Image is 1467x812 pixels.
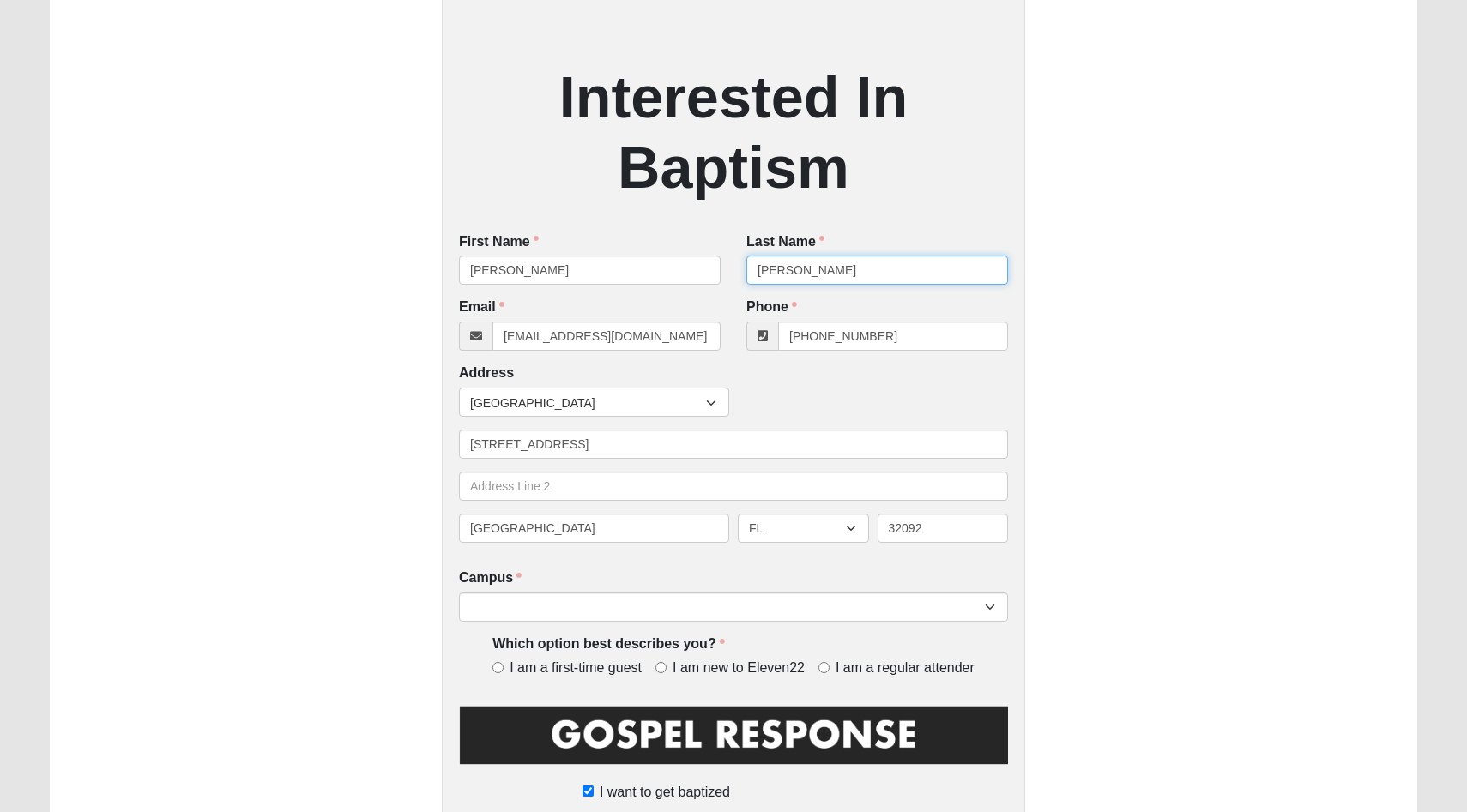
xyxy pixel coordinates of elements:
input: I am new to Eleven22 [655,662,667,673]
label: Phone [746,298,797,317]
input: I am a first-time guest [492,662,504,673]
span: I am a first-time guest [510,659,642,678]
input: I am a regular attender [818,662,830,673]
span: [GEOGRAPHIC_DATA] [470,388,706,418]
span: I am a regular attender [836,659,975,678]
input: Address Line 1 [459,430,1008,459]
h2: Interested In Baptism [459,62,1008,202]
input: City [459,514,729,543]
label: First Name [459,232,539,252]
span: I want to get baptized [600,782,730,803]
span: I am new to Eleven22 [673,659,805,678]
img: GospelResponseBLK.png [459,703,1008,779]
input: Zip [878,514,1009,543]
label: Email [459,298,504,317]
input: I want to get baptized [583,785,594,797]
label: Which option best describes you? [492,635,724,654]
input: Address Line 2 [459,472,1008,501]
label: Address [459,364,514,383]
label: Campus [459,568,522,588]
label: Last Name [746,232,824,252]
